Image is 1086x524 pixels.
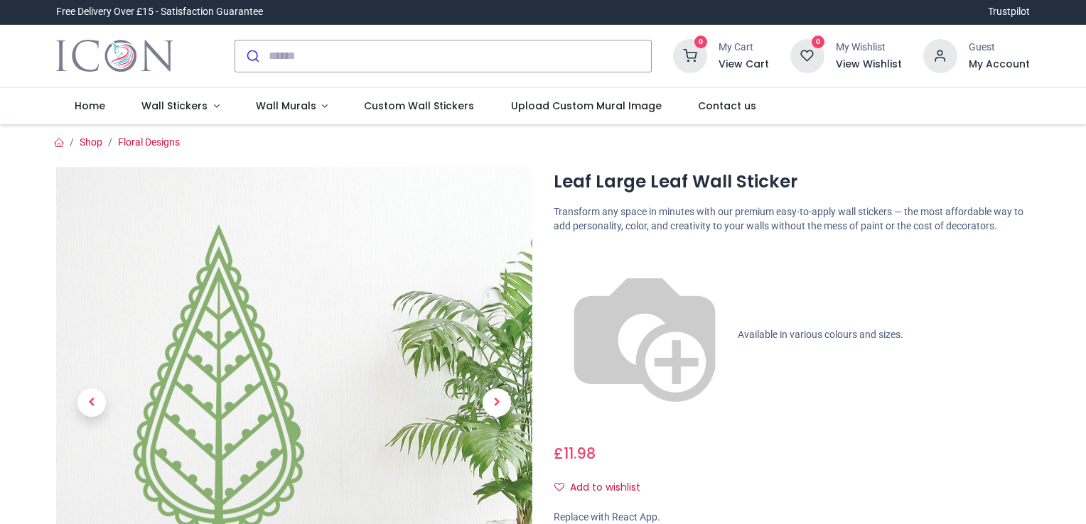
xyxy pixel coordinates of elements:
[80,136,102,148] a: Shop
[969,40,1030,55] div: Guest
[554,443,596,464] span: £
[738,329,903,340] span: Available in various colours and sizes.
[483,388,511,417] span: Next
[554,476,652,500] button: Add to wishlistAdd to wishlist
[141,99,208,113] span: Wall Stickers
[836,58,902,72] a: View Wishlist
[56,5,263,19] div: Free Delivery Over £15 - Satisfaction Guarantee
[364,99,474,113] span: Custom Wall Stickers
[554,482,564,492] i: Add to wishlist
[673,49,707,60] a: 0
[237,88,346,125] a: Wall Murals
[554,170,1030,194] h1: Leaf Large Leaf Wall Sticker
[554,205,1030,233] p: Transform any space in minutes with our premium easy-to-apply wall stickers — the most affordable...
[511,99,662,113] span: Upload Custom Mural Image
[75,99,105,113] span: Home
[836,40,902,55] div: My Wishlist
[256,99,316,113] span: Wall Murals
[118,136,180,148] a: Floral Designs
[77,388,106,417] span: Previous
[969,58,1030,72] a: My Account
[719,40,769,55] div: My Cart
[694,36,708,49] sup: 0
[123,88,237,125] a: Wall Stickers
[56,36,173,76] a: Logo of Icon Wall Stickers
[988,5,1030,19] a: Trustpilot
[719,58,769,72] a: View Cart
[235,40,269,72] button: Submit
[554,244,736,426] img: color-wheel.png
[56,36,173,76] img: Icon Wall Stickers
[812,36,825,49] sup: 0
[790,49,824,60] a: 0
[698,99,756,113] span: Contact us
[564,443,596,464] span: 11.98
